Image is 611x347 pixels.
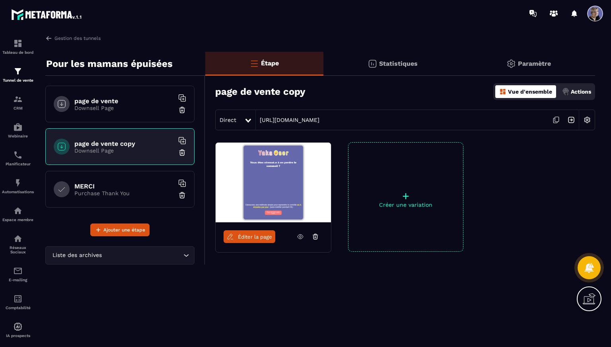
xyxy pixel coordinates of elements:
p: Purchase Thank You [74,190,174,196]
img: arrow-next.bcc2205e.svg [564,112,579,127]
p: Actions [571,88,591,95]
a: accountantaccountantComptabilité [2,288,34,316]
p: Paramètre [518,60,551,67]
p: Downsell Page [74,105,174,111]
img: trash [178,191,186,199]
img: bars-o.4a397970.svg [249,59,259,68]
a: automationsautomationsAutomatisations [2,172,34,200]
span: Liste des archives [51,251,103,260]
a: emailemailE-mailing [2,260,34,288]
img: email [13,266,23,276]
img: actions.d6e523a2.png [562,88,569,95]
img: automations [13,122,23,132]
h6: page de vente copy [74,140,174,147]
img: trash [178,149,186,157]
span: Ajouter une étape [103,226,145,234]
img: accountant [13,294,23,304]
p: Tunnel de vente [2,78,34,82]
span: Direct [220,117,236,123]
p: Pour les mamans épuisées [46,56,173,72]
p: Webinaire [2,134,34,138]
img: social-network [13,234,23,243]
span: Éditer la page [238,234,272,240]
input: Search for option [103,251,181,260]
p: Comptabilité [2,306,34,310]
a: automationsautomationsWebinaire [2,116,34,144]
h3: page de vente copy [215,86,305,97]
p: Tableau de bord [2,50,34,55]
a: Gestion des tunnels [45,35,101,42]
img: arrow [45,35,53,42]
p: Étape [261,59,279,67]
p: Créer une variation [348,202,463,208]
img: dashboard-orange.40269519.svg [499,88,506,95]
h6: page de vente [74,97,174,105]
a: social-networksocial-networkRéseaux Sociaux [2,228,34,260]
a: Éditer la page [224,230,275,243]
img: formation [13,39,23,48]
img: automations [13,322,23,331]
p: Espace membre [2,218,34,222]
a: schedulerschedulerPlanificateur [2,144,34,172]
p: Automatisations [2,190,34,194]
img: automations [13,206,23,216]
img: automations [13,178,23,188]
h6: MERCI [74,182,174,190]
a: formationformationCRM [2,88,34,116]
p: Réseaux Sociaux [2,245,34,254]
img: scheduler [13,150,23,160]
div: Search for option [45,246,195,265]
p: CRM [2,106,34,110]
a: formationformationTunnel de vente [2,61,34,88]
p: IA prospects [2,333,34,338]
img: logo [11,7,83,22]
p: Statistiques [379,60,418,67]
img: formation [13,67,23,76]
a: [URL][DOMAIN_NAME] [256,117,319,123]
button: Ajouter une étape [90,223,150,236]
p: Planificateur [2,162,34,166]
img: image [216,143,331,222]
p: E-mailing [2,278,34,282]
img: setting-w.858f3a88.svg [580,112,595,127]
p: Downsell Page [74,147,174,154]
img: setting-gr.5f69749f.svg [506,59,516,69]
img: formation [13,94,23,104]
a: automationsautomationsEspace membre [2,200,34,228]
a: formationformationTableau de bord [2,33,34,61]
img: trash [178,106,186,114]
p: + [348,190,463,202]
p: Vue d'ensemble [508,88,552,95]
img: stats.20deebd0.svg [368,59,377,69]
